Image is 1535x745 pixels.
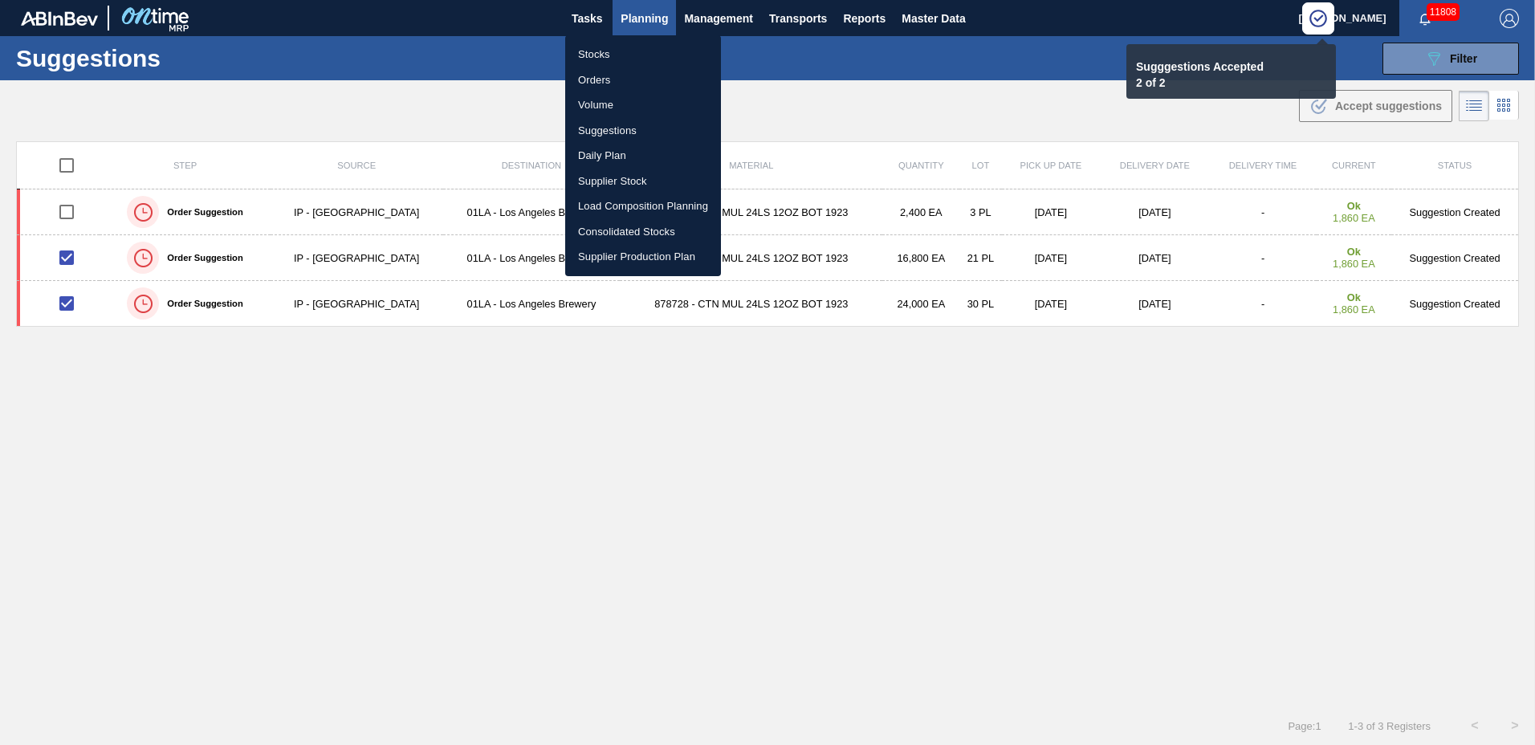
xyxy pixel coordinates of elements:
a: Supplier Production Plan [565,244,721,270]
a: Consolidated Stocks [565,219,721,245]
a: Daily Plan [565,143,721,169]
a: Supplier Stock [565,169,721,194]
a: Load Composition Planning [565,193,721,219]
a: Orders [565,67,721,93]
a: Suggestions [565,118,721,144]
a: Stocks [565,42,721,67]
a: Volume [565,92,721,118]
